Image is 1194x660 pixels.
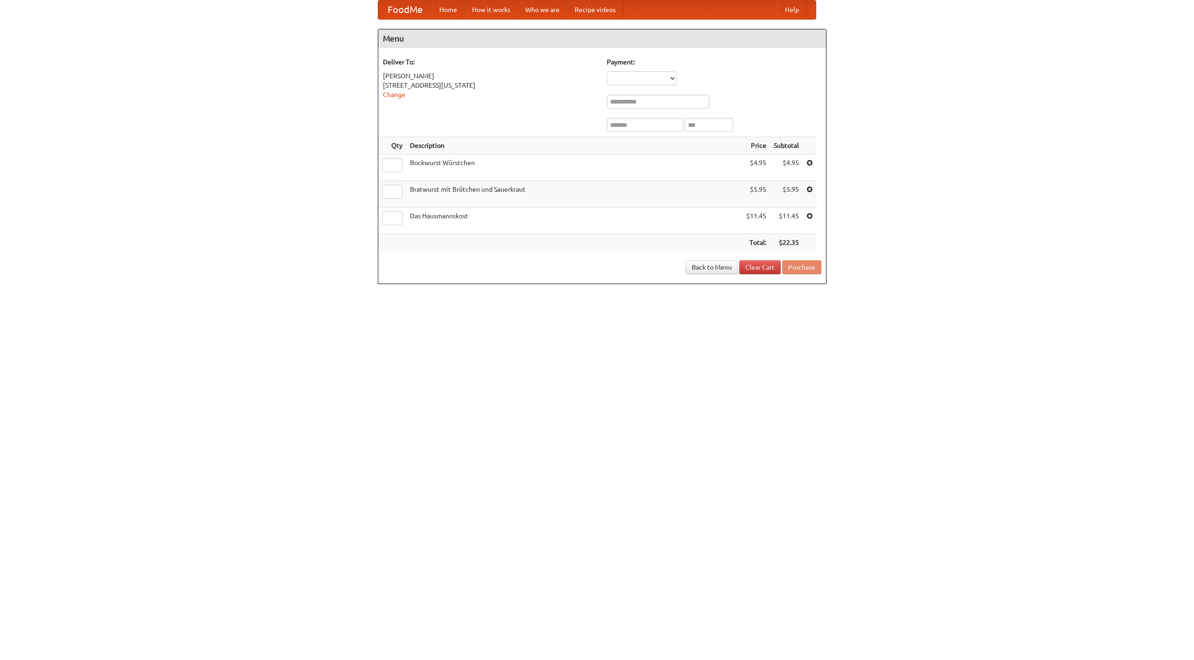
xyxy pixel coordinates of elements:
[770,208,803,234] td: $11.45
[686,260,738,274] a: Back to Menu
[743,181,770,208] td: $5.95
[567,0,623,19] a: Recipe videos
[739,260,781,274] a: Clear Cart
[383,81,597,90] div: [STREET_ADDRESS][US_STATE]
[743,234,770,251] th: Total:
[770,137,803,154] th: Subtotal
[406,154,743,181] td: Bockwurst Würstchen
[777,0,806,19] a: Help
[743,208,770,234] td: $11.45
[743,154,770,181] td: $4.95
[782,260,821,274] button: Purchase
[607,57,821,67] h5: Payment:
[743,137,770,154] th: Price
[378,29,826,48] h4: Menu
[378,137,406,154] th: Qty
[432,0,465,19] a: Home
[378,0,432,19] a: FoodMe
[465,0,518,19] a: How it works
[406,208,743,234] td: Das Hausmannskost
[383,91,405,98] a: Change
[770,234,803,251] th: $22.35
[383,57,597,67] h5: Deliver To:
[406,137,743,154] th: Description
[383,71,597,81] div: [PERSON_NAME]
[406,181,743,208] td: Bratwurst mit Brötchen und Sauerkraut
[770,181,803,208] td: $5.95
[770,154,803,181] td: $4.95
[518,0,567,19] a: Who we are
